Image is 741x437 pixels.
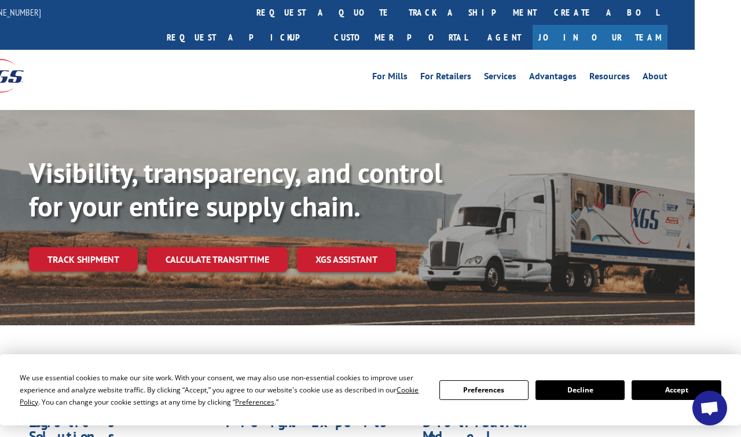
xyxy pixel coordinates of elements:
a: Request a pickup [158,25,325,50]
a: Customer Portal [325,25,476,50]
button: Decline [535,380,625,400]
div: Open chat [692,391,727,425]
a: About [643,72,667,85]
a: For Retailers [420,72,471,85]
button: Preferences [439,380,529,400]
a: For Mills [372,72,408,85]
a: XGS ASSISTANT [297,247,396,272]
a: Join Our Team [533,25,667,50]
button: Accept [632,380,721,400]
span: Preferences [235,397,274,407]
a: Services [484,72,516,85]
b: Visibility, transparency, and control for your entire supply chain. [29,155,442,224]
a: Resources [589,72,630,85]
a: Agent [476,25,533,50]
a: Track shipment [29,247,138,271]
a: Calculate transit time [147,247,288,272]
a: Advantages [529,72,577,85]
div: We use essential cookies to make our site work. With your consent, we may also use non-essential ... [20,372,425,408]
